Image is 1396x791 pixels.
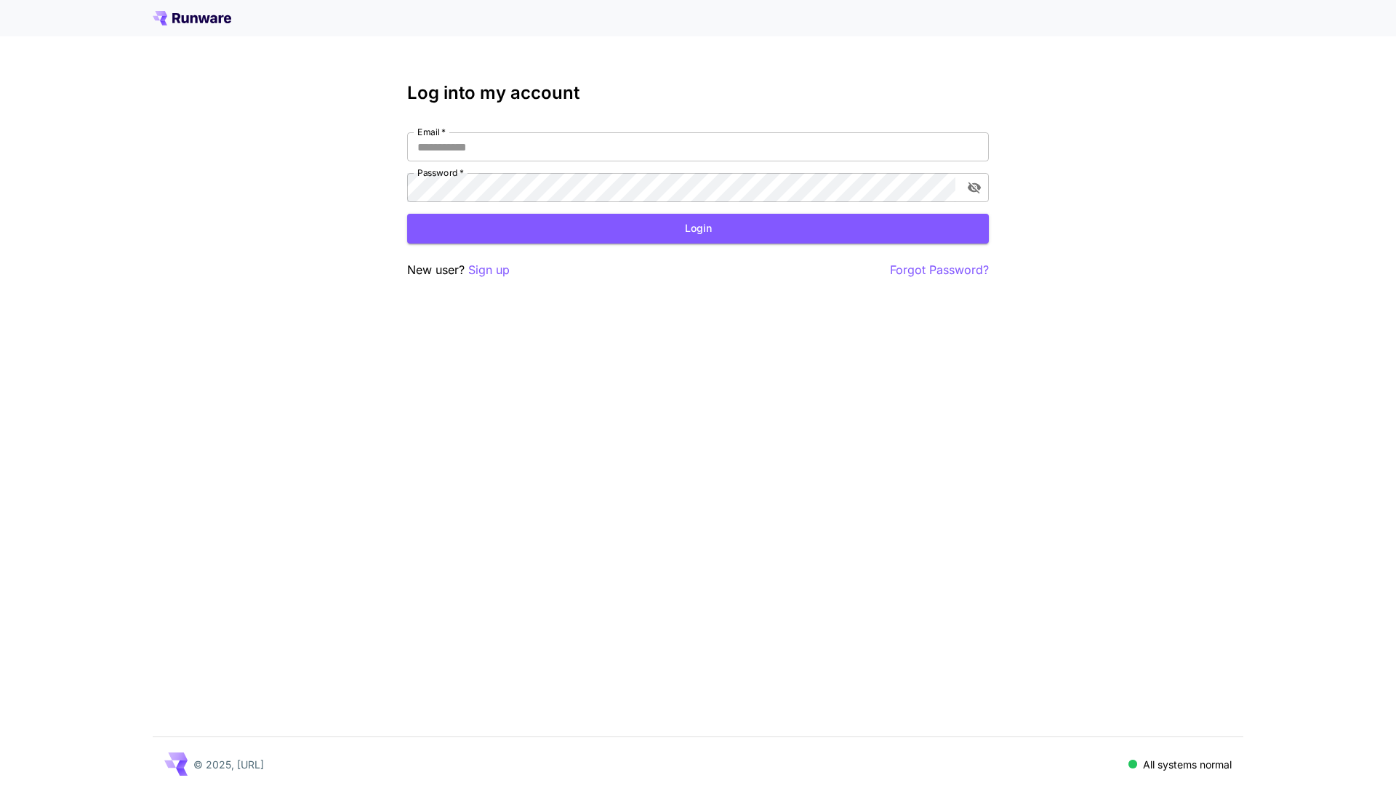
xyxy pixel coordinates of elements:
h3: Log into my account [407,83,989,103]
button: Forgot Password? [890,261,989,279]
p: New user? [407,261,510,279]
button: toggle password visibility [961,174,987,201]
p: All systems normal [1143,757,1232,772]
label: Email [417,126,446,138]
button: Login [407,214,989,244]
button: Sign up [468,261,510,279]
label: Password [417,166,464,179]
p: © 2025, [URL] [193,757,264,772]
